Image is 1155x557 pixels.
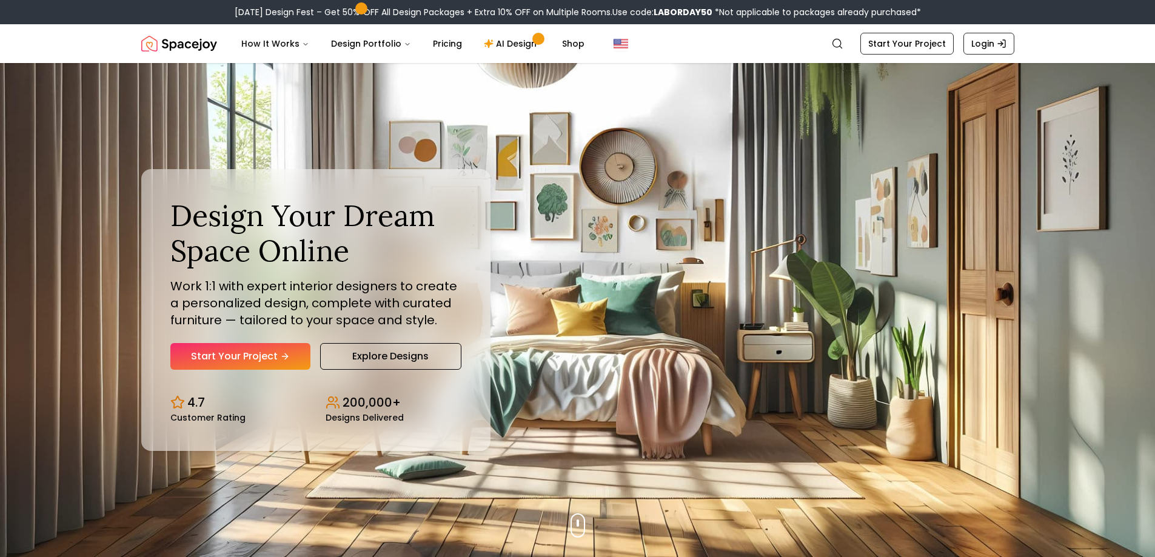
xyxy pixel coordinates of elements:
[614,36,628,51] img: United States
[320,343,461,370] a: Explore Designs
[654,6,712,18] b: LABORDAY50
[860,33,954,55] a: Start Your Project
[170,384,461,422] div: Design stats
[141,32,217,56] img: Spacejoy Logo
[232,32,319,56] button: How It Works
[552,32,594,56] a: Shop
[612,6,712,18] span: Use code:
[141,32,217,56] a: Spacejoy
[170,413,246,422] small: Customer Rating
[232,32,594,56] nav: Main
[474,32,550,56] a: AI Design
[963,33,1014,55] a: Login
[712,6,921,18] span: *Not applicable to packages already purchased*
[170,198,461,268] h1: Design Your Dream Space Online
[170,343,310,370] a: Start Your Project
[343,394,401,411] p: 200,000+
[321,32,421,56] button: Design Portfolio
[141,24,1014,63] nav: Global
[170,278,461,329] p: Work 1:1 with expert interior designers to create a personalized design, complete with curated fu...
[235,6,921,18] div: [DATE] Design Fest – Get 50% OFF All Design Packages + Extra 10% OFF on Multiple Rooms.
[187,394,205,411] p: 4.7
[423,32,472,56] a: Pricing
[326,413,404,422] small: Designs Delivered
